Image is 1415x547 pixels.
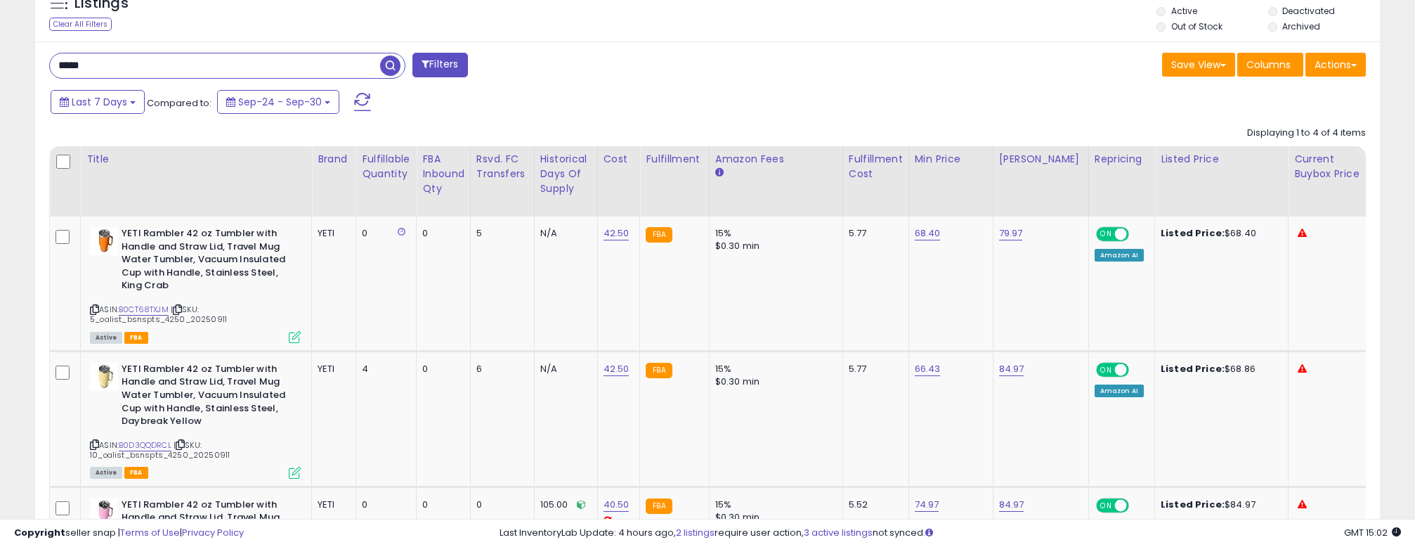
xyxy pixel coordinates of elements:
a: 2 listings [676,526,715,539]
a: Terms of Use [120,526,180,539]
button: Columns [1237,53,1303,77]
div: Clear All Filters [49,18,112,31]
a: 74.97 [915,498,939,512]
label: Active [1171,5,1197,17]
small: FBA [646,498,672,514]
a: 84.97 [999,498,1024,512]
div: Cost [604,152,634,167]
div: Rsvd. FC Transfers [476,152,528,181]
img: 41cqMy08TbL._SL40_.jpg [90,227,118,255]
div: 105.00 [540,498,587,511]
div: 5.77 [849,363,898,375]
div: N/A [540,227,587,240]
button: Actions [1305,53,1366,77]
label: Archived [1282,20,1320,32]
div: 15% [715,227,832,240]
div: $0.30 min [715,375,832,388]
div: 0 [422,227,459,240]
label: Deactivated [1282,5,1335,17]
small: Amazon Fees. [715,167,724,179]
div: 0 [422,363,459,375]
div: $68.86 [1161,363,1277,375]
div: Displaying 1 to 4 of 4 items [1247,127,1366,140]
div: 5 [476,227,523,240]
button: Filters [412,53,467,77]
a: 68.40 [915,226,941,240]
span: OFF [1126,229,1149,240]
div: 0 [362,227,405,240]
img: 31JyiEhzhJL._SL40_.jpg [90,498,118,527]
span: ON [1097,363,1115,375]
div: seller snap | | [14,527,244,540]
span: ON [1097,229,1115,240]
b: Listed Price: [1161,226,1225,240]
span: ON [1097,499,1115,511]
span: Last 7 Days [72,95,127,109]
div: YETI [318,498,345,511]
div: Amazon AI [1095,385,1144,397]
div: Historical Days Of Supply [540,152,592,196]
div: Fulfillment [646,152,703,167]
div: 15% [715,363,832,375]
a: Privacy Policy [182,526,244,539]
small: FBA [646,227,672,243]
div: 4 [362,363,405,375]
a: 66.43 [915,362,941,376]
div: 0 [362,498,405,511]
div: 6 [476,363,523,375]
a: B0D3QQDRCL [119,439,171,451]
div: $0.30 min [715,240,832,252]
div: 5.77 [849,227,898,240]
div: Amazon Fees [715,152,837,167]
div: ASIN: [90,227,301,342]
div: Current Buybox Price [1294,152,1367,181]
span: All listings currently available for purchase on Amazon [90,467,122,479]
span: FBA [124,467,148,479]
div: YETI [318,363,345,375]
div: Fulfillment Cost [849,152,903,181]
span: 2025-10-8 15:02 GMT [1344,526,1401,539]
a: 42.50 [604,226,630,240]
a: 79.97 [999,226,1023,240]
span: Sep-24 - Sep-30 [238,95,322,109]
div: ASIN: [90,363,301,477]
a: 3 active listings [804,526,873,539]
div: 0 [476,498,523,511]
div: 5.52 [849,498,898,511]
a: 40.50 [604,498,630,512]
div: Fulfillable Quantity [362,152,410,181]
small: FBA [646,363,672,378]
div: $68.40 [1161,227,1277,240]
div: Repricing [1095,152,1149,167]
strong: Copyright [14,526,65,539]
a: 42.50 [604,362,630,376]
div: FBA inbound Qty [422,152,464,196]
div: Brand [318,152,350,167]
b: Listed Price: [1161,498,1225,511]
a: 84.97 [999,362,1024,376]
b: Listed Price: [1161,362,1225,375]
button: Sep-24 - Sep-30 [217,90,339,114]
label: Out of Stock [1171,20,1222,32]
img: 310dzZPj0hL._SL40_.jpg [90,363,118,391]
span: FBA [124,332,148,344]
div: Listed Price [1161,152,1282,167]
a: B0CT68TXJM [119,304,169,316]
span: OFF [1126,363,1149,375]
button: Save View [1162,53,1235,77]
span: | SKU: 5_oalist_bsnspts_4250_20250911 [90,304,227,325]
span: Compared to: [147,96,211,110]
div: 0 [422,498,459,511]
span: | SKU: 10_oalist_bsnspts_4250_20250911 [90,439,230,461]
div: Title [86,152,306,167]
div: 15% [715,498,832,511]
div: [PERSON_NAME] [999,152,1083,167]
div: Min Price [915,152,987,167]
div: $84.97 [1161,498,1277,511]
button: Last 7 Days [51,90,145,114]
b: YETI Rambler 42 oz Tumbler with Handle and Straw Lid, Travel Mug Water Tumbler, Vacuum Insulated ... [122,363,292,432]
span: All listings currently available for purchase on Amazon [90,332,122,344]
div: N/A [540,363,587,375]
div: Amazon AI [1095,249,1144,262]
div: Last InventoryLab Update: 4 hours ago, require user action, not synced. [500,527,1401,540]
